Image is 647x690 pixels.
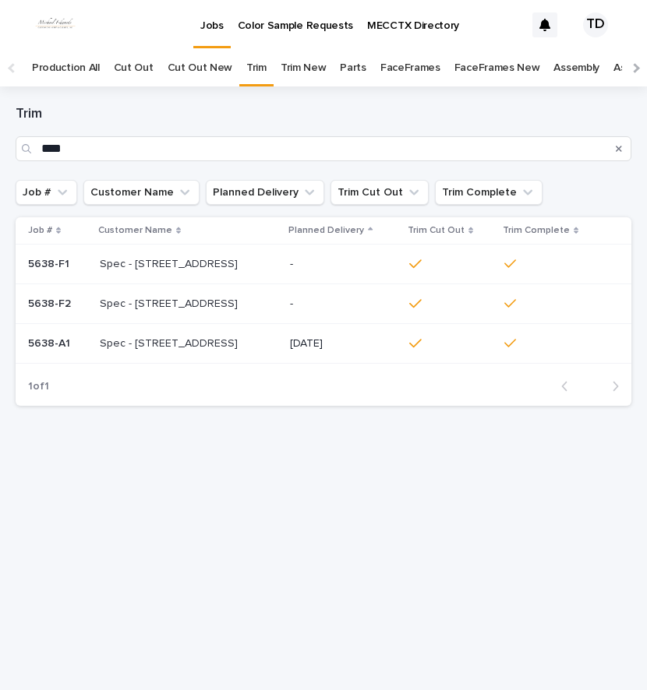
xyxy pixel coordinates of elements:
[340,50,366,86] a: Parts
[16,368,62,406] p: 1 of 1
[549,379,590,393] button: Back
[16,324,631,364] tr: 5638-A15638-A1 Spec - [STREET_ADDRESS]Spec - [STREET_ADDRESS] [DATE]
[16,245,631,284] tr: 5638-F15638-F1 Spec - [STREET_ADDRESS]Spec - [STREET_ADDRESS] -
[28,255,72,271] p: 5638-F1
[553,50,599,86] a: Assembly
[100,334,241,350] p: Spec - [STREET_ADDRESS]
[31,9,80,40] img: dhEtdSsQReaQtgKTuLrt
[206,180,324,205] button: Planned Delivery
[114,50,154,86] a: Cut Out
[100,255,241,271] p: Spec - [STREET_ADDRESS]
[435,180,543,205] button: Trim Complete
[28,334,73,350] p: 5638-A1
[246,50,267,86] a: Trim
[98,222,172,239] p: Customer Name
[454,50,540,86] a: FaceFrames New
[331,180,429,205] button: Trim Cut Out
[590,379,631,393] button: Next
[290,337,396,350] p: [DATE]
[503,222,570,239] p: Trim Complete
[16,136,631,161] input: Search
[32,50,100,86] a: Production All
[168,50,233,86] a: Cut Out New
[83,180,200,205] button: Customer Name
[290,297,396,311] p: -
[16,284,631,324] tr: 5638-F25638-F2 Spec - [STREET_ADDRESS]Spec - [STREET_ADDRESS] -
[288,222,364,239] p: Planned Delivery
[16,105,631,124] h1: Trim
[281,50,327,86] a: Trim New
[290,258,396,271] p: -
[583,12,608,37] div: TD
[380,50,440,86] a: FaceFrames
[28,294,74,311] p: 5638-F2
[100,294,241,311] p: Spec - [STREET_ADDRESS]
[408,222,465,239] p: Trim Cut Out
[16,180,77,205] button: Job #
[28,222,52,239] p: Job #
